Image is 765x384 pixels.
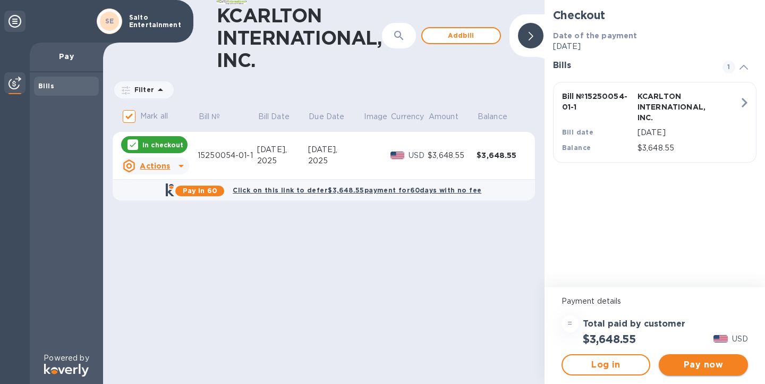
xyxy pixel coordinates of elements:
img: Logo [44,364,89,377]
p: KCARLTON INTERNATIONAL, INC. [637,91,709,123]
span: Due Date [309,111,358,122]
p: Amount [429,111,458,122]
p: In checkout [142,140,183,149]
img: USD [713,335,728,343]
p: Pay [38,51,95,62]
b: Bill date [562,128,594,136]
p: Powered by [44,353,89,364]
b: Date of the payment [553,31,637,40]
button: Log in [562,354,651,375]
span: Balance [478,111,521,122]
p: [DATE] [553,41,756,52]
div: $3,648.55 [428,150,477,161]
b: Bills [38,82,54,90]
div: [DATE], [308,144,363,155]
div: 2025 [308,155,363,166]
div: 2025 [257,155,308,166]
span: Log in [571,358,641,371]
div: 15250054-01-1 [198,150,257,161]
p: Payment details [562,296,748,307]
p: Image [364,111,387,122]
b: Pay in 60 [183,187,217,195]
button: Addbill [421,27,501,44]
p: [DATE] [637,127,739,138]
span: Pay now [667,358,739,371]
b: Balance [562,144,591,152]
p: Balance [478,111,507,122]
p: Bill Date [258,111,290,122]
p: Filter [130,85,154,94]
p: Salto Entertainment [129,14,182,29]
span: Bill Date [258,111,303,122]
p: Currency [391,111,424,122]
b: SE [105,17,114,25]
div: $3,648.55 [477,150,525,161]
span: Add bill [431,29,491,42]
p: Mark all [140,111,168,122]
button: Bill №15250054-01-1KCARLTON INTERNATIONAL, INC.Bill date[DATE]Balance$3,648.55 [553,82,756,163]
h2: Checkout [553,9,756,22]
span: Amount [429,111,472,122]
p: USD [732,333,748,345]
b: Click on this link to defer $3,648.55 payment for 60 days with no fee [233,186,481,194]
img: USD [390,152,405,159]
span: Bill № [199,111,234,122]
p: Bill № 15250054-01-1 [562,91,633,112]
h3: Bills [553,61,710,71]
p: $3,648.55 [637,143,739,154]
h1: KCARLTON INTERNATIONAL, INC. [217,4,382,71]
p: Due Date [309,111,344,122]
button: Pay now [659,354,748,375]
div: = [562,315,579,332]
h2: $3,648.55 [583,332,636,346]
p: USD [409,150,428,161]
h3: Total paid by customer [583,319,685,329]
span: 1 [722,61,735,73]
div: [DATE], [257,144,308,155]
p: Bill № [199,111,220,122]
u: Actions [140,162,170,170]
